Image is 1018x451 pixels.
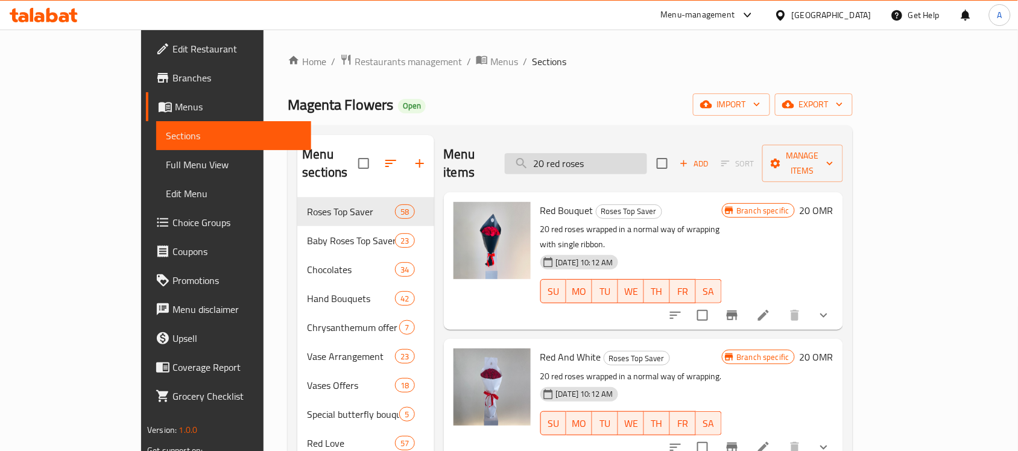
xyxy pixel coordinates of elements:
[718,301,747,330] button: Branch-specific-item
[444,145,490,181] h2: Menu items
[307,378,395,393] span: Vases Offers
[146,295,311,324] a: Menu disclaimer
[780,301,809,330] button: delete
[297,400,434,429] div: Special butterfly bouquets5
[997,8,1002,22] span: A
[156,150,311,179] a: Full Menu View
[172,360,302,374] span: Coverage Report
[172,302,302,317] span: Menu disclaimer
[399,407,414,421] div: items
[395,204,414,219] div: items
[523,54,527,69] li: /
[551,388,618,400] span: [DATE] 10:12 AM
[400,409,414,420] span: 5
[675,154,713,173] button: Add
[701,415,717,432] span: SA
[307,436,395,450] span: Red Love
[785,97,843,112] span: export
[307,262,395,277] span: Chocolates
[592,279,618,303] button: TU
[661,8,735,22] div: Menu-management
[467,54,471,69] li: /
[166,157,302,172] span: Full Menu View
[505,153,647,174] input: search
[172,244,302,259] span: Coupons
[490,54,518,69] span: Menus
[540,222,722,252] p: 20 red roses wrapped in a normal way of wrapping with single ribbon.
[566,411,592,435] button: MO
[454,202,531,279] img: Red Bouquet
[172,215,302,230] span: Choice Groups
[540,369,722,384] p: 20 red roses wrapped in a normal way of wrapping.
[592,411,618,435] button: TU
[756,308,771,323] a: Edit menu item
[732,205,794,216] span: Branch specific
[307,320,399,335] span: Chrysanthemum offer bouquets
[597,283,613,300] span: TU
[146,382,311,411] a: Grocery Checklist
[661,301,690,330] button: sort-choices
[172,389,302,403] span: Grocery Checklist
[166,128,302,143] span: Sections
[596,204,662,219] div: Roses Top Saver
[307,349,395,364] span: Vase Arrangement
[675,415,691,432] span: FR
[172,42,302,56] span: Edit Restaurant
[762,145,843,182] button: Manage items
[179,422,198,438] span: 1.0.0
[399,320,414,335] div: items
[623,283,639,300] span: WE
[540,279,567,303] button: SU
[532,54,566,69] span: Sections
[395,378,414,393] div: items
[809,301,838,330] button: show more
[307,291,395,306] span: Hand Bouquets
[297,371,434,400] div: Vases Offers18
[175,99,302,114] span: Menus
[546,283,562,300] span: SU
[172,71,302,85] span: Branches
[302,145,358,181] h2: Menu sections
[540,201,593,219] span: Red Bouquet
[395,291,414,306] div: items
[398,101,426,111] span: Open
[297,284,434,313] div: Hand Bouquets42
[604,351,670,365] div: Roses Top Saver
[551,257,618,268] span: [DATE] 10:12 AM
[670,279,696,303] button: FR
[376,149,405,178] span: Sort sections
[675,283,691,300] span: FR
[571,283,587,300] span: MO
[288,54,852,69] nav: breadcrumb
[566,279,592,303] button: MO
[156,179,311,208] a: Edit Menu
[395,436,414,450] div: items
[396,264,414,276] span: 34
[701,283,717,300] span: SA
[571,415,587,432] span: MO
[172,273,302,288] span: Promotions
[690,303,715,328] span: Select to update
[297,313,434,342] div: Chrysanthemum offer bouquets7
[146,34,311,63] a: Edit Restaurant
[650,151,675,176] span: Select section
[147,422,177,438] span: Version:
[146,237,311,266] a: Coupons
[172,331,302,345] span: Upsell
[713,154,762,173] span: Select section first
[396,235,414,247] span: 23
[396,206,414,218] span: 58
[396,293,414,304] span: 42
[696,411,722,435] button: SA
[146,92,311,121] a: Menus
[618,279,644,303] button: WE
[540,348,601,366] span: Red And White
[693,93,770,116] button: import
[644,279,670,303] button: TH
[396,438,414,449] span: 57
[772,148,833,178] span: Manage items
[307,233,395,248] span: Baby Roses Top Saver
